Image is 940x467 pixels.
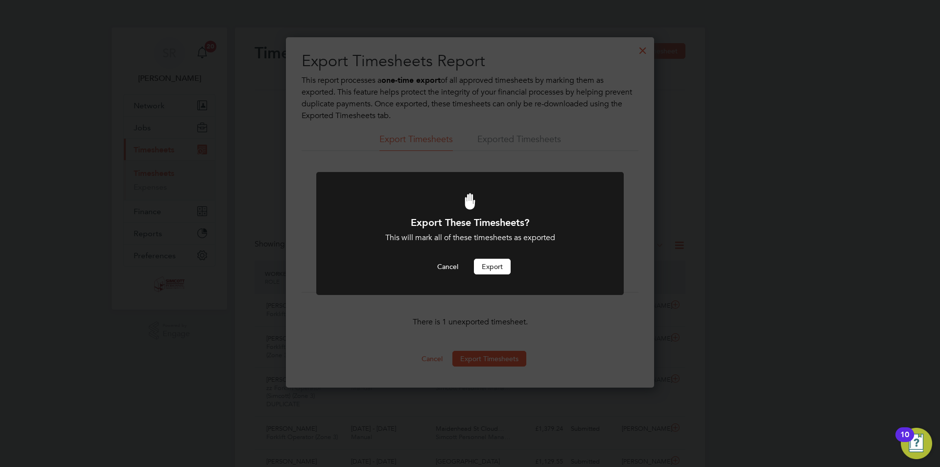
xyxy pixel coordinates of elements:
h1: Export These Timesheets? [343,216,597,229]
button: Open Resource Center, 10 new notifications [901,428,932,459]
div: 10 [900,435,909,447]
div: This will mark all of these timesheets as exported [343,233,597,243]
button: Cancel [429,259,466,274]
button: Export [474,259,511,274]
